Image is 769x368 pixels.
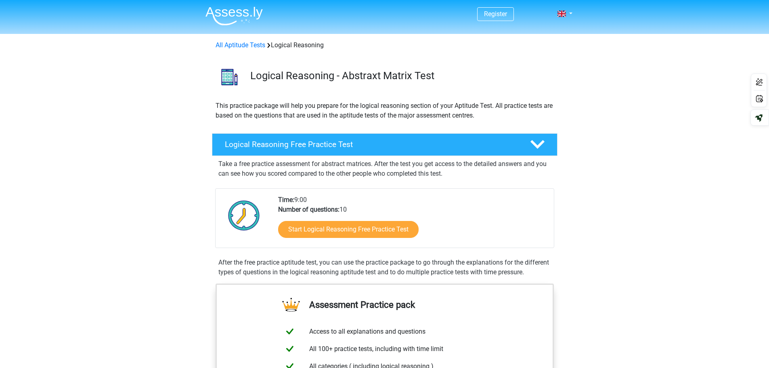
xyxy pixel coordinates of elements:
div: After the free practice aptitude test, you can use the practice package to go through the explana... [215,258,554,277]
img: logical reasoning [212,60,247,94]
img: Assessly [205,6,263,25]
a: All Aptitude Tests [216,41,265,49]
div: 9:00 10 [272,195,553,248]
h4: Logical Reasoning Free Practice Test [225,140,517,149]
img: Clock [224,195,264,236]
div: Logical Reasoning [212,40,557,50]
b: Time: [278,196,294,204]
a: Logical Reasoning Free Practice Test [209,133,561,156]
a: Register [484,10,507,18]
h3: Logical Reasoning - Abstraxt Matrix Test [250,69,551,82]
b: Number of questions: [278,206,339,213]
a: Start Logical Reasoning Free Practice Test [278,221,419,238]
p: Take a free practice assessment for abstract matrices. After the test you get access to the detai... [218,159,551,179]
p: This practice package will help you prepare for the logical reasoning section of your Aptitude Te... [216,101,554,120]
